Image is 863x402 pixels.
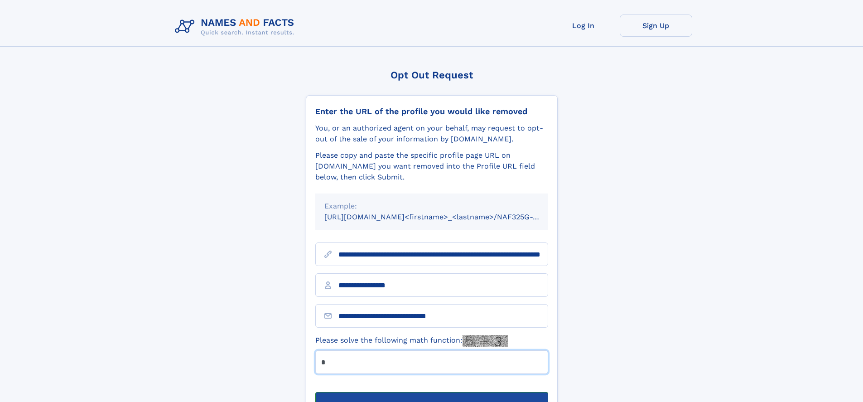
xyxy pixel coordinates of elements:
[315,123,548,145] div: You, or an authorized agent on your behalf, may request to opt-out of the sale of your informatio...
[315,335,508,347] label: Please solve the following math function:
[324,213,565,221] small: [URL][DOMAIN_NAME]<firstname>_<lastname>/NAF325G-xxxxxxxx
[315,150,548,183] div: Please copy and paste the specific profile page URL on [DOMAIN_NAME] you want removed into the Pr...
[306,69,558,81] div: Opt Out Request
[315,107,548,116] div: Enter the URL of the profile you would like removed
[171,15,302,39] img: Logo Names and Facts
[620,15,692,37] a: Sign Up
[547,15,620,37] a: Log In
[324,201,539,212] div: Example:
